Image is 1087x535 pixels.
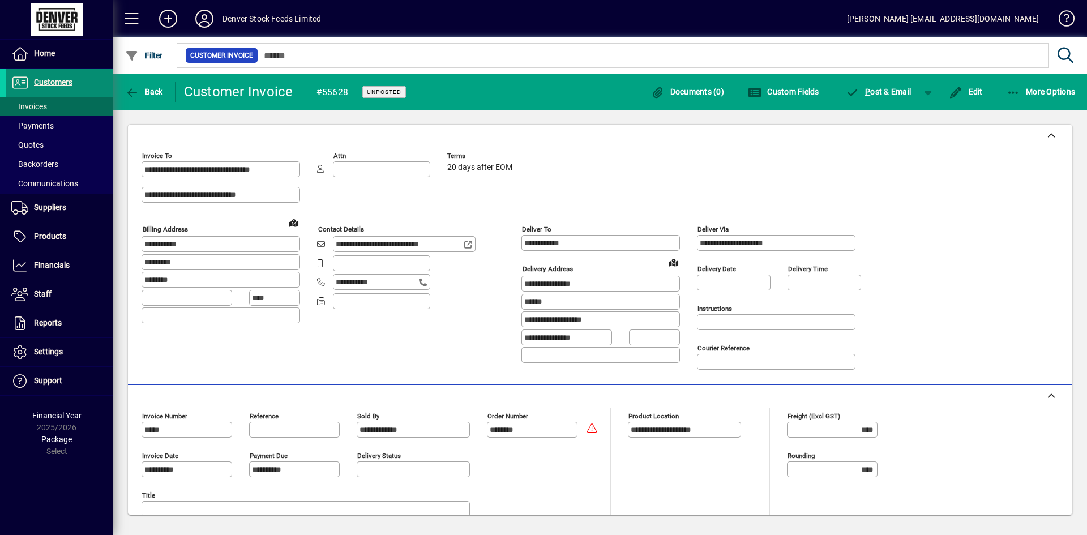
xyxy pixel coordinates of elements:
[788,452,815,460] mat-label: Rounding
[357,412,379,420] mat-label: Sold by
[142,491,155,499] mat-label: Title
[6,280,113,309] a: Staff
[6,174,113,193] a: Communications
[840,82,917,102] button: Post & Email
[41,435,72,444] span: Package
[113,82,176,102] app-page-header-button: Back
[6,222,113,251] a: Products
[697,265,736,273] mat-label: Delivery date
[6,251,113,280] a: Financials
[6,194,113,222] a: Suppliers
[285,213,303,232] a: View on map
[1050,2,1073,39] a: Knowledge Base
[648,82,727,102] button: Documents (0)
[34,289,52,298] span: Staff
[222,10,322,28] div: Denver Stock Feeds Limited
[697,344,750,352] mat-label: Courier Reference
[11,140,44,149] span: Quotes
[788,412,840,420] mat-label: Freight (excl GST)
[11,121,54,130] span: Payments
[250,452,288,460] mat-label: Payment due
[6,309,113,337] a: Reports
[946,82,986,102] button: Edit
[1004,82,1079,102] button: More Options
[487,412,528,420] mat-label: Order number
[186,8,222,29] button: Profile
[34,232,66,241] span: Products
[447,152,515,160] span: Terms
[1007,87,1076,96] span: More Options
[6,40,113,68] a: Home
[34,78,72,87] span: Customers
[333,152,346,160] mat-label: Attn
[447,163,512,172] span: 20 days after EOM
[11,102,47,111] span: Invoices
[11,179,78,188] span: Communications
[748,87,819,96] span: Custom Fields
[697,305,732,313] mat-label: Instructions
[34,260,70,269] span: Financials
[142,152,172,160] mat-label: Invoice To
[142,452,178,460] mat-label: Invoice date
[142,412,187,420] mat-label: Invoice number
[745,82,822,102] button: Custom Fields
[6,367,113,395] a: Support
[949,87,983,96] span: Edit
[34,347,63,356] span: Settings
[184,83,293,101] div: Customer Invoice
[34,203,66,212] span: Suppliers
[6,338,113,366] a: Settings
[846,87,911,96] span: ost & Email
[628,412,679,420] mat-label: Product location
[357,452,401,460] mat-label: Delivery status
[250,412,279,420] mat-label: Reference
[34,376,62,385] span: Support
[665,253,683,271] a: View on map
[125,87,163,96] span: Back
[122,45,166,66] button: Filter
[316,83,349,101] div: #55628
[847,10,1039,28] div: [PERSON_NAME] [EMAIL_ADDRESS][DOMAIN_NAME]
[788,265,828,273] mat-label: Delivery time
[150,8,186,29] button: Add
[6,116,113,135] a: Payments
[34,318,62,327] span: Reports
[6,97,113,116] a: Invoices
[865,87,870,96] span: P
[6,155,113,174] a: Backorders
[125,51,163,60] span: Filter
[122,82,166,102] button: Back
[6,135,113,155] a: Quotes
[34,49,55,58] span: Home
[32,411,82,420] span: Financial Year
[651,87,724,96] span: Documents (0)
[697,225,729,233] mat-label: Deliver via
[522,225,551,233] mat-label: Deliver To
[367,88,401,96] span: Unposted
[11,160,58,169] span: Backorders
[190,50,253,61] span: Customer Invoice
